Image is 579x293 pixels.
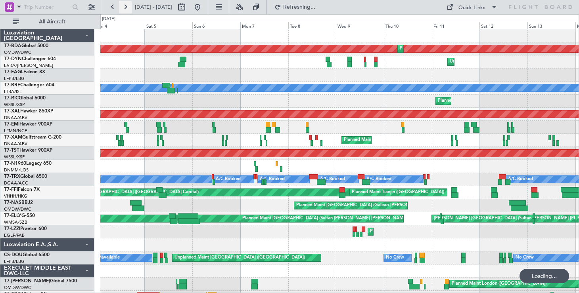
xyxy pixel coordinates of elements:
[4,253,23,257] span: CS-DOU
[370,226,495,238] div: Planned Maint [GEOGRAPHIC_DATA] ([GEOGRAPHIC_DATA])
[4,44,21,48] span: T7-BDA
[4,115,27,121] a: DNAA/ABV
[296,200,435,211] div: Planned Maint [GEOGRAPHIC_DATA] (Galeao-[PERSON_NAME] Intl)
[4,57,22,61] span: T7-DYN
[97,22,145,29] div: Fri 4
[4,135,22,140] span: T7-XAM
[4,102,25,108] a: WSSL/XSP
[4,226,20,231] span: T7-LZZI
[450,56,551,68] div: Unplanned Maint [GEOGRAPHIC_DATA] (Riga Intl)
[479,22,527,29] div: Sat 12
[4,141,27,147] a: DNAA/ABV
[400,43,478,55] div: Planned Maint Dubai (Al Maktoum Intl)
[438,95,531,107] div: Planned Maint [GEOGRAPHIC_DATA] (Seletar)
[4,96,19,101] span: T7-RIC
[260,173,285,185] div: A/C Booked
[4,109,20,114] span: T7-XAL
[242,213,427,225] div: Planned Maint [GEOGRAPHIC_DATA] (Sultan [PERSON_NAME] [PERSON_NAME] - Subang)
[135,4,172,11] span: [DATE] - [DATE]
[4,259,25,264] a: LFPB/LBG
[4,187,18,192] span: T7-FFI
[4,167,29,173] a: DNMM/LOS
[9,15,86,28] button: All Aircraft
[384,22,432,29] div: Thu 10
[174,252,305,264] div: Unplanned Maint [GEOGRAPHIC_DATA] ([GEOGRAPHIC_DATA])
[4,49,31,55] a: OMDW/DWC
[240,22,288,29] div: Mon 7
[4,219,27,225] a: WMSA/SZB
[520,269,569,283] div: Loading...
[102,16,115,23] div: [DATE]
[283,4,316,10] span: Refreshing...
[4,70,23,74] span: T7-EAGL
[21,19,84,25] span: All Aircraft
[4,154,25,160] a: WSSL/XSP
[4,122,52,127] a: T7-EMIHawker 900XP
[4,148,52,153] a: T7-TSTHawker 900XP
[344,134,433,146] div: Planned Maint Abuja ([PERSON_NAME] Intl)
[4,83,20,88] span: T7-BRE
[4,213,21,218] span: T7-ELLY
[508,173,533,185] div: A/C Booked
[4,213,35,218] a: T7-ELLYG-550
[4,200,33,205] a: T7-NASBBJ2
[192,22,240,29] div: Sun 6
[458,4,485,12] div: Quick Links
[4,57,56,61] a: T7-DYNChallenger 604
[4,279,77,283] a: T7-[PERSON_NAME]Global 7500
[443,1,501,13] button: Quick Links
[4,180,28,186] a: DGAA/ACC
[4,76,25,82] a: LFPB/LBG
[51,186,199,198] div: [PERSON_NAME] [GEOGRAPHIC_DATA] ([GEOGRAPHIC_DATA] Capital)
[4,83,54,88] a: T7-BREChallenger 604
[516,252,534,264] div: No Crew
[4,63,53,68] a: EVRA/[PERSON_NAME]
[352,186,444,198] div: Planned Maint Tianjin ([GEOGRAPHIC_DATA])
[4,96,46,101] a: T7-RICGlobal 6000
[4,70,45,74] a: T7-EAGLFalcon 8X
[4,226,47,231] a: T7-LZZIPraetor 600
[24,1,70,13] input: Trip Number
[432,22,480,29] div: Fri 11
[386,252,404,264] div: No Crew
[527,22,575,29] div: Sun 13
[4,174,20,179] span: T7-TRX
[4,200,21,205] span: T7-NAS
[336,22,384,29] div: Wed 9
[4,109,53,114] a: T7-XALHawker 850XP
[216,173,241,185] div: A/C Booked
[4,279,50,283] span: T7-[PERSON_NAME]
[4,89,22,95] a: LTBA/ISL
[4,232,25,238] a: EGLF/FAB
[4,122,19,127] span: T7-EMI
[288,22,336,29] div: Tue 8
[4,193,27,199] a: VHHH/HKG
[145,22,193,29] div: Sat 5
[271,1,318,13] button: Refreshing...
[452,278,546,290] div: Planned Maint London ([GEOGRAPHIC_DATA])
[4,161,52,166] a: T7-N1960Legacy 650
[4,135,61,140] a: T7-XAMGulfstream G-200
[4,128,27,134] a: LFMN/NCE
[4,44,48,48] a: T7-BDAGlobal 5000
[4,161,26,166] span: T7-N1960
[4,253,50,257] a: CS-DOUGlobal 6500
[366,173,391,185] div: A/C Booked
[320,173,345,185] div: A/C Booked
[4,148,19,153] span: T7-TST
[4,187,40,192] a: T7-FFIFalcon 7X
[4,206,31,212] a: OMDW/DWC
[4,174,47,179] a: T7-TRXGlobal 6500
[4,285,31,291] a: OMDW/DWC
[87,252,120,264] div: A/C Unavailable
